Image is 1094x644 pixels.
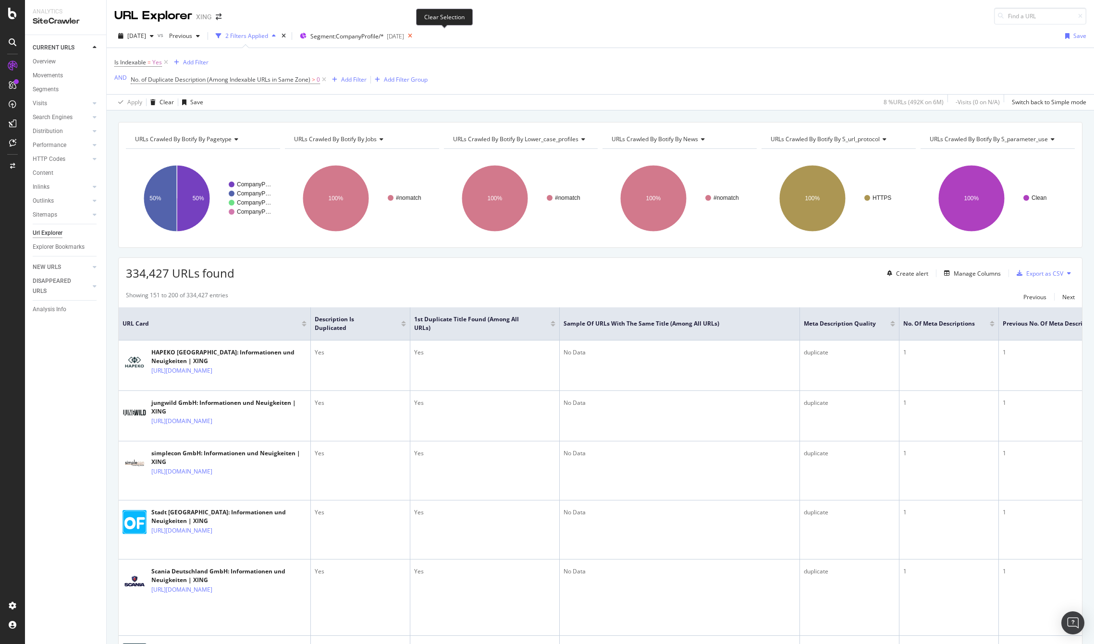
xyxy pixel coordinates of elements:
[33,71,99,81] a: Movements
[33,112,90,122] a: Search Engines
[237,199,271,206] text: CompanyP…
[33,126,63,136] div: Distribution
[451,132,593,147] h4: URLs Crawled By Botify By lower_case_profiles
[487,195,502,202] text: 100%
[237,181,271,188] text: CompanyP…
[158,31,165,39] span: vs
[1061,28,1086,44] button: Save
[33,126,90,136] a: Distribution
[896,269,928,278] div: Create alert
[315,449,406,458] div: Yes
[444,157,598,240] div: A chart.
[149,195,161,202] text: 50%
[151,585,212,595] a: [URL][DOMAIN_NAME]
[33,210,57,220] div: Sitemaps
[151,416,212,426] a: [URL][DOMAIN_NAME]
[805,195,820,202] text: 100%
[315,508,406,517] div: Yes
[954,269,1001,278] div: Manage Columns
[612,135,698,143] span: URLs Crawled By Botify By news
[921,157,1075,240] svg: A chart.
[33,168,99,178] a: Content
[123,569,147,593] img: main image
[903,508,995,517] div: 1
[769,132,907,147] h4: URLs Crawled By Botify By s_url_protocol
[237,190,271,197] text: CompanyP…
[33,98,47,109] div: Visits
[602,157,757,240] div: A chart.
[414,449,555,458] div: Yes
[147,95,174,110] button: Clear
[33,85,99,95] a: Segments
[225,32,268,40] div: 2 Filters Applied
[33,210,90,220] a: Sitemaps
[196,12,212,22] div: XING
[133,132,271,147] h4: URLs Crawled By Botify By pagetype
[33,71,63,81] div: Movements
[453,135,578,143] span: URLs Crawled By Botify By lower_case_profiles
[940,267,1001,279] button: Manage Columns
[123,319,299,328] span: URL Card
[33,168,53,178] div: Content
[33,304,66,315] div: Analysis Info
[312,75,315,84] span: >
[1008,95,1086,110] button: Switch back to Simple mode
[33,43,74,53] div: CURRENT URLS
[414,348,555,357] div: Yes
[114,58,146,66] span: Is Indexable
[33,242,99,252] a: Explorer Bookmarks
[555,194,580,201] text: #nomatch
[903,319,975,328] span: No. of Meta Descriptions
[212,28,280,44] button: 2 Filters Applied
[165,28,204,44] button: Previous
[123,510,147,534] img: main image
[1023,293,1046,301] div: Previous
[285,157,439,240] svg: A chart.
[33,154,90,164] a: HTTP Codes
[1073,32,1086,40] div: Save
[126,157,280,240] svg: A chart.
[33,242,85,252] div: Explorer Bookmarks
[114,28,158,44] button: [DATE]
[131,75,310,84] span: No. of Duplicate Description (Among Indexable URLs in Same Zone)
[151,467,212,476] a: [URL][DOMAIN_NAME]
[414,315,536,332] span: 1st Duplicate Title Found (Among All URLs)
[123,350,147,374] img: main image
[873,194,891,201] text: HTTPS
[127,98,142,106] div: Apply
[33,57,56,67] div: Overview
[1061,611,1084,634] div: Open Intercom Messenger
[33,112,73,122] div: Search Engines
[190,98,203,106] div: Save
[237,208,271,215] text: CompanyP…
[33,196,90,206] a: Outlinks
[33,304,99,315] a: Analysis Info
[33,140,90,150] a: Performance
[160,98,174,106] div: Clear
[126,291,228,303] div: Showing 151 to 200 of 334,427 entries
[33,276,81,296] div: DISAPPEARED URLS
[414,567,555,576] div: Yes
[292,132,430,147] h4: URLs Crawled By Botify By jobs
[416,9,473,25] div: Clear Selection
[114,73,127,82] div: AND
[883,266,928,281] button: Create alert
[33,228,62,238] div: Url Explorer
[126,265,234,281] span: 334,427 URLs found
[315,567,406,576] div: Yes
[903,348,995,357] div: 1
[903,567,995,576] div: 1
[33,182,90,192] a: Inlinks
[33,276,90,296] a: DISAPPEARED URLS
[564,399,796,407] div: No Data
[151,348,307,365] div: HAPEKO [GEOGRAPHIC_DATA]: Informationen und Neuigkeiten | XING
[564,348,796,357] div: No Data
[114,95,142,110] button: Apply
[646,195,661,202] text: 100%
[804,399,895,407] div: duplicate
[33,154,65,164] div: HTTP Codes
[123,451,147,475] img: main image
[296,28,404,44] button: Segment:CompanyProfile/*[DATE]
